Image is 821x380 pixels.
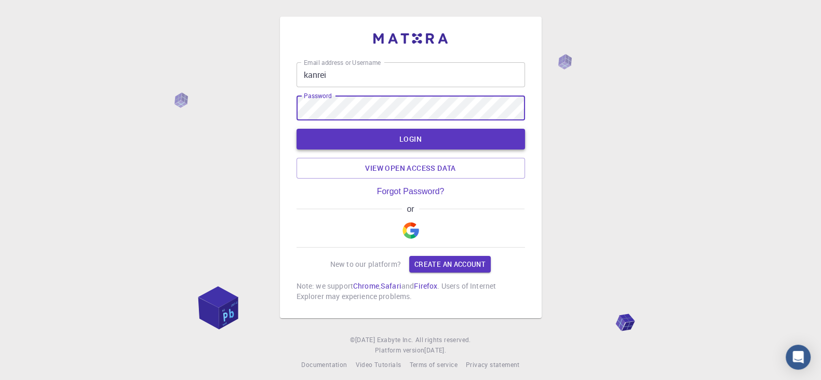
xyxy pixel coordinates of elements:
[377,187,445,196] a: Forgot Password?
[414,281,437,291] a: Firefox
[330,259,401,269] p: New to our platform?
[381,281,401,291] a: Safari
[409,360,457,369] span: Terms of service
[409,256,491,273] a: Create an account
[402,205,419,214] span: or
[304,58,381,67] label: Email address or Username
[424,345,446,356] a: [DATE].
[402,222,419,239] img: Google
[375,345,424,356] span: Platform version
[409,360,457,370] a: Terms of service
[350,335,376,345] span: © [DATE]
[376,335,413,345] a: Exabyte Inc.
[424,346,446,354] span: [DATE] .
[355,360,401,370] a: Video Tutorials
[466,360,520,369] span: Privacy statement
[786,345,811,370] div: Open Intercom Messenger
[301,360,347,370] a: Documentation
[297,281,525,302] p: Note: we support , and . Users of Internet Explorer may experience problems.
[415,335,471,345] span: All rights reserved.
[304,91,331,100] label: Password
[297,158,525,179] a: View open access data
[355,360,401,369] span: Video Tutorials
[466,360,520,370] a: Privacy statement
[297,129,525,150] button: LOGIN
[301,360,347,369] span: Documentation
[353,281,379,291] a: Chrome
[376,335,413,344] span: Exabyte Inc.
